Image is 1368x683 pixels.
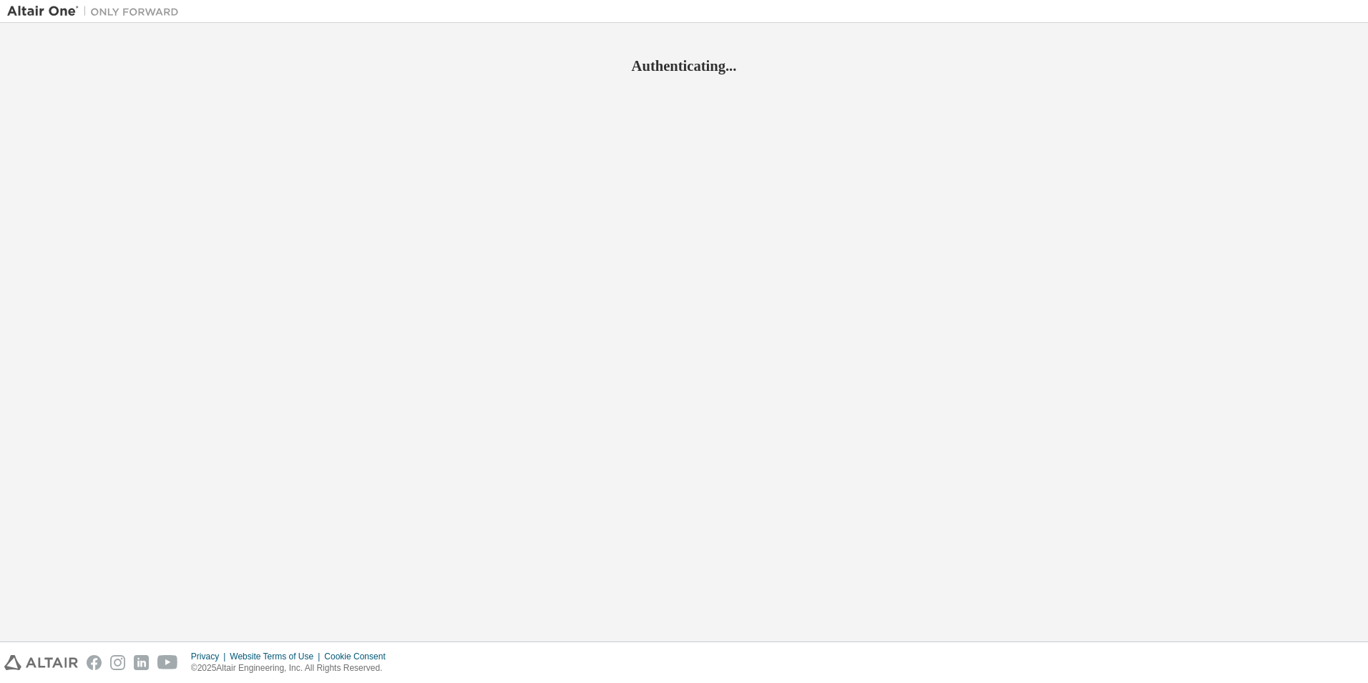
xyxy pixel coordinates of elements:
[157,655,178,670] img: youtube.svg
[191,651,230,662] div: Privacy
[110,655,125,670] img: instagram.svg
[324,651,394,662] div: Cookie Consent
[230,651,324,662] div: Website Terms of Use
[7,4,186,19] img: Altair One
[191,662,394,674] p: © 2025 Altair Engineering, Inc. All Rights Reserved.
[134,655,149,670] img: linkedin.svg
[87,655,102,670] img: facebook.svg
[4,655,78,670] img: altair_logo.svg
[7,57,1361,75] h2: Authenticating...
